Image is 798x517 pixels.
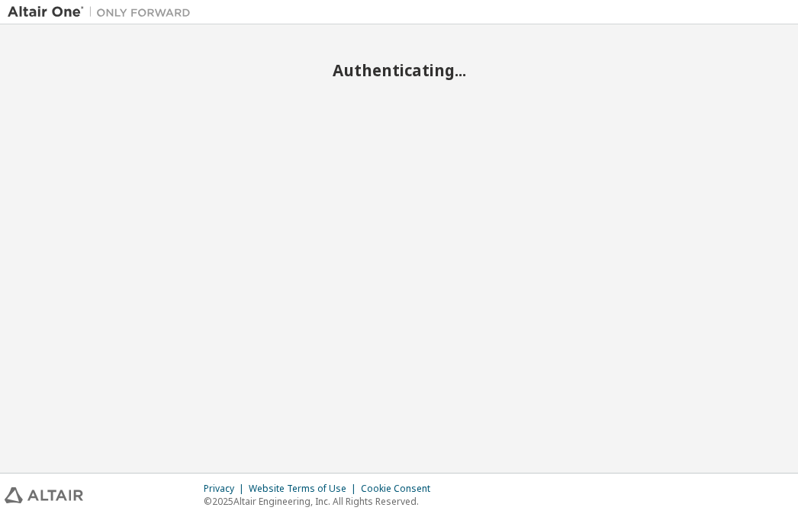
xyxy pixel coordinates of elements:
div: Privacy [204,483,249,495]
img: Altair One [8,5,198,20]
div: Cookie Consent [361,483,439,495]
h2: Authenticating... [8,60,790,80]
p: © 2025 Altair Engineering, Inc. All Rights Reserved. [204,495,439,508]
img: altair_logo.svg [5,487,83,503]
div: Website Terms of Use [249,483,361,495]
